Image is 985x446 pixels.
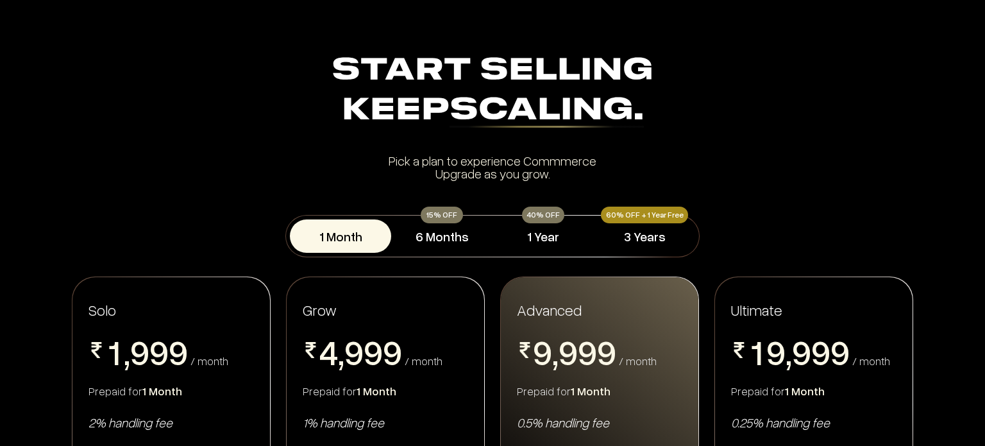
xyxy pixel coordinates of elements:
[619,355,657,366] div: / month
[338,334,344,373] span: ,
[357,384,396,398] span: 1 Month
[601,207,688,223] div: 60% OFF + 1 Year Free
[517,383,682,399] div: Prepaid for
[450,96,644,128] div: Scaling.
[731,414,897,431] div: 0.25% handling fee
[88,342,105,358] img: pricing-rupee
[88,383,254,399] div: Prepaid for
[149,334,169,369] span: 9
[77,154,908,180] div: Pick a plan to experience Commmerce Upgrade as you grow.
[303,383,468,399] div: Prepaid for
[594,219,695,253] button: 3 Years
[571,384,610,398] span: 1 Month
[142,384,182,398] span: 1 Month
[105,369,124,404] span: 2
[830,334,850,369] span: 9
[533,334,552,369] span: 9
[766,334,786,369] span: 9
[731,300,782,320] span: Ultimate
[124,334,130,373] span: ,
[303,300,337,319] span: Grow
[785,384,825,398] span: 1 Month
[88,300,116,319] span: Solo
[578,334,597,369] span: 9
[492,219,594,253] button: 1 Year
[190,355,228,366] div: / month
[747,369,766,404] span: 2
[731,342,747,358] img: pricing-rupee
[522,207,564,223] div: 40% OFF
[421,207,463,223] div: 15% OFF
[552,334,559,373] span: ,
[319,369,338,404] span: 5
[130,334,149,369] span: 9
[792,334,811,369] span: 9
[731,383,897,399] div: Prepaid for
[77,51,908,131] div: Start Selling
[405,355,442,366] div: / month
[344,334,364,369] span: 9
[290,219,391,253] button: 1 Month
[517,300,582,320] span: Advanced
[364,334,383,369] span: 9
[559,334,578,369] span: 9
[105,334,124,369] span: 1
[303,342,319,358] img: pricing-rupee
[383,334,402,369] span: 9
[517,414,682,431] div: 0.5% handling fee
[811,334,830,369] span: 9
[517,342,533,358] img: pricing-rupee
[852,355,890,366] div: / month
[786,334,792,373] span: ,
[77,91,908,131] div: Keep
[319,334,338,369] span: 4
[747,334,766,369] span: 1
[391,219,492,253] button: 6 Months
[597,334,616,369] span: 9
[169,334,188,369] span: 9
[88,414,254,431] div: 2% handling fee
[303,414,468,431] div: 1% handling fee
